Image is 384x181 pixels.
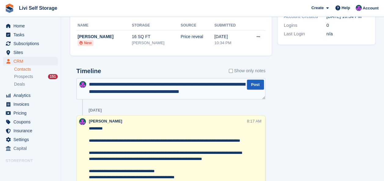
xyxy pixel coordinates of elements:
[14,73,58,80] a: Prospects 151
[132,21,181,30] th: Storage
[247,118,261,124] div: 8:17 AM
[76,68,101,75] h2: Timeline
[76,21,132,30] th: Name
[3,48,58,57] a: menu
[284,13,327,20] div: Account Created
[311,5,324,11] span: Create
[3,118,58,126] a: menu
[181,21,214,30] th: Source
[229,68,233,74] input: Show only notes
[3,165,58,174] a: menu
[284,30,327,37] div: Last Login
[3,57,58,66] a: menu
[3,39,58,48] a: menu
[3,91,58,100] a: menu
[13,100,50,108] span: Invoices
[13,118,50,126] span: Coupons
[326,30,369,37] div: n/a
[132,40,181,46] div: [PERSON_NAME]
[5,158,61,164] span: Storefront
[3,144,58,153] a: menu
[13,109,50,117] span: Pricing
[3,109,58,117] a: menu
[13,39,50,48] span: Subscriptions
[13,144,50,153] span: Capital
[3,135,58,144] a: menu
[13,22,50,30] span: Home
[181,34,214,40] div: Price reveal
[13,57,50,66] span: CRM
[326,22,369,29] div: 0
[214,40,247,46] div: 10:34 PM
[78,34,132,40] div: [PERSON_NAME]
[89,108,102,113] div: [DATE]
[14,66,58,72] a: Contacts
[89,119,122,123] span: [PERSON_NAME]
[132,34,181,40] div: 16 SQ FT
[326,13,369,20] div: [DATE] 10:34 PM
[79,118,86,125] img: Graham Cameron
[50,166,58,173] a: Preview store
[14,81,58,87] a: Deals
[363,5,379,11] span: Account
[13,48,50,57] span: Sites
[247,80,264,90] button: Post
[48,74,58,79] div: 151
[5,4,14,13] img: stora-icon-8386f47178a22dfd0bd8f6a31ec36ba5ce8667c1dd55bd0f319d3a0aa187defe.svg
[79,81,86,88] img: Graham Cameron
[3,100,58,108] a: menu
[356,5,362,11] img: Graham Cameron
[13,91,50,100] span: Analytics
[13,165,50,174] span: Online Store
[342,5,350,11] span: Help
[13,135,50,144] span: Settings
[214,21,247,30] th: Submitted
[3,126,58,135] a: menu
[78,40,93,46] li: New
[214,34,247,40] div: [DATE]
[284,22,327,29] div: Logins
[229,68,265,74] label: Show only notes
[3,30,58,39] a: menu
[14,81,25,87] span: Deals
[14,74,33,80] span: Prospects
[13,126,50,135] span: Insurance
[13,30,50,39] span: Tasks
[16,3,60,13] a: Livi Self Storage
[3,22,58,30] a: menu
